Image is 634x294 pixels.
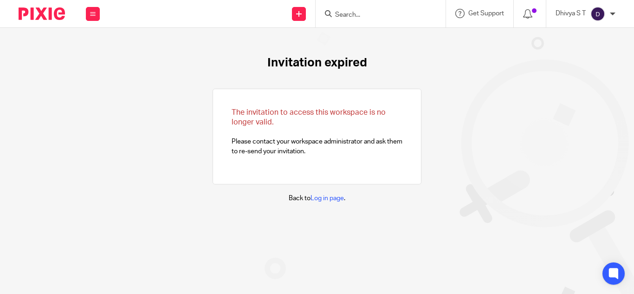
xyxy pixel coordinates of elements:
span: The invitation to access this workspace is no longer valid. [232,109,386,126]
a: Log in page [311,195,344,202]
p: Back to . [289,194,345,203]
h1: Invitation expired [267,56,367,70]
p: Please contact your workspace administrator and ask them to re-send your invitation. [232,108,402,156]
img: Pixie [19,7,65,20]
img: svg%3E [590,7,605,21]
